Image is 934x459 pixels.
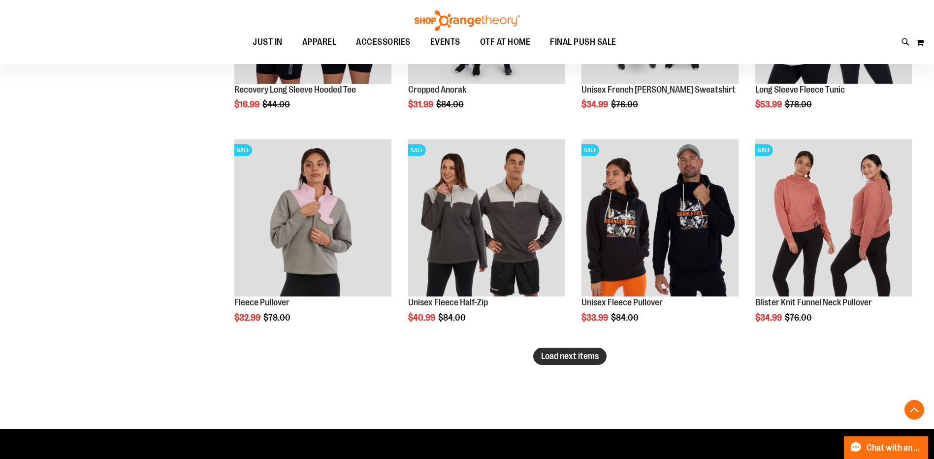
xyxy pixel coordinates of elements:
[581,99,610,109] span: $34.99
[785,99,813,109] span: $78.00
[438,313,467,323] span: $84.00
[234,313,262,323] span: $32.99
[755,139,912,297] a: Product image for Blister Knit Funnelneck PulloverSALE
[234,85,356,95] a: Recovery Long Sleeve Hooded Tee
[550,31,616,53] span: FINAL PUSH SALE
[867,443,922,453] span: Chat with an Expert
[253,31,283,53] span: JUST IN
[470,31,541,54] a: OTF AT HOME
[611,99,640,109] span: $76.00
[755,99,783,109] span: $53.99
[430,31,460,53] span: EVENTS
[243,31,292,54] a: JUST IN
[408,139,565,297] a: Product image for Unisex Fleece Half ZipSALE
[755,297,872,307] a: Blister Knit Funnel Neck Pullover
[581,139,738,296] img: Product image for Unisex Fleece Pullover
[408,144,426,156] span: SALE
[755,144,773,156] span: SALE
[413,10,521,31] img: Shop Orangetheory
[302,31,337,53] span: APPAREL
[234,139,391,297] a: Product image for Fleece PulloverSALE
[577,134,743,347] div: product
[292,31,347,53] a: APPAREL
[262,99,291,109] span: $44.00
[904,400,924,420] button: Back To Top
[581,313,610,323] span: $33.99
[436,99,465,109] span: $84.00
[346,31,420,54] a: ACCESSORIES
[234,99,261,109] span: $16.99
[408,313,437,323] span: $40.99
[750,134,917,347] div: product
[420,31,470,54] a: EVENTS
[540,31,626,54] a: FINAL PUSH SALE
[755,313,783,323] span: $34.99
[229,134,396,347] div: product
[844,436,929,459] button: Chat with an Expert
[408,297,488,307] a: Unisex Fleece Half-Zip
[263,313,292,323] span: $78.00
[403,134,570,347] div: product
[581,144,599,156] span: SALE
[611,313,640,323] span: $84.00
[581,139,738,297] a: Product image for Unisex Fleece PulloverSALE
[533,348,607,365] button: Load next items
[234,139,391,296] img: Product image for Fleece Pullover
[755,85,845,95] a: Long Sleeve Fleece Tunic
[480,31,531,53] span: OTF AT HOME
[785,313,813,323] span: $76.00
[234,297,290,307] a: Fleece Pullover
[581,297,663,307] a: Unisex Fleece Pullover
[356,31,411,53] span: ACCESSORIES
[408,99,435,109] span: $31.99
[234,144,252,156] span: SALE
[408,85,466,95] a: Cropped Anorak
[581,85,736,95] a: Unisex French [PERSON_NAME] Sweatshirt
[541,351,599,361] span: Load next items
[755,139,912,296] img: Product image for Blister Knit Funnelneck Pullover
[408,139,565,296] img: Product image for Unisex Fleece Half Zip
